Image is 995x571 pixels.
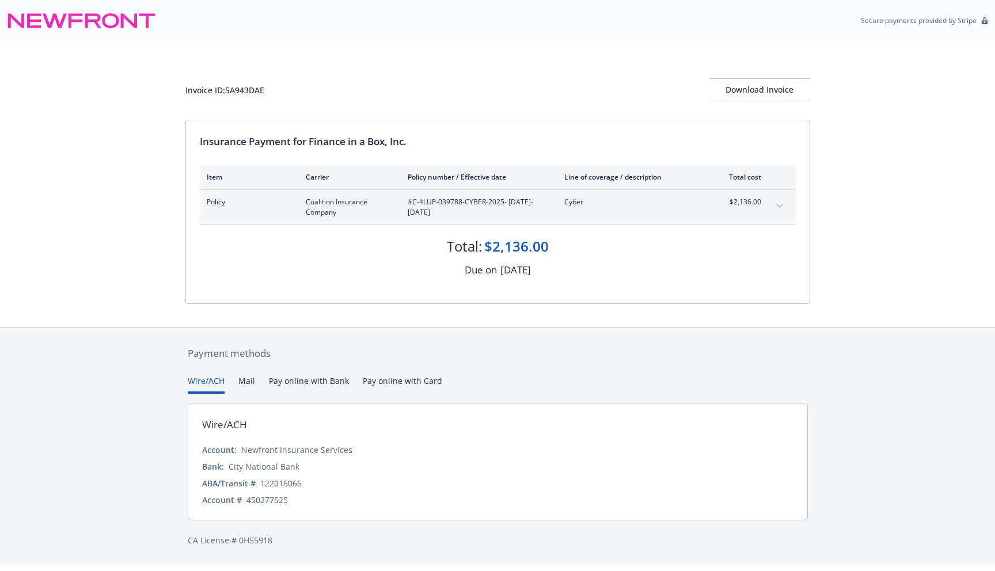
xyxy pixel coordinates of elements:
span: Coalition Insurance Company [306,197,389,218]
button: Wire/ACH [188,375,225,394]
div: Download Invoice [709,79,810,101]
button: Download Invoice [709,78,810,101]
span: Policy [207,197,287,207]
div: [DATE] [500,262,531,277]
div: Carrier [306,172,389,182]
div: Invoice ID: 5A943DAE [185,84,264,96]
div: Due on [465,262,497,277]
div: Payment methods [188,346,808,361]
span: #C-4LUP-039788-CYBER-2025 - [DATE]-[DATE] [408,197,546,218]
div: ABA/Transit # [202,477,256,489]
span: Cyber [564,197,700,207]
button: expand content [770,197,789,215]
div: PolicyCoalition Insurance Company#C-4LUP-039788-CYBER-2025- [DATE]-[DATE]Cyber$2,136.00expand con... [200,190,796,224]
div: Account: [202,444,237,456]
div: CA License # 0H55918 [188,534,808,546]
div: Account # [202,494,242,506]
span: $2,136.00 [718,197,761,207]
div: Total cost [718,172,761,182]
div: 122016066 [260,477,302,489]
div: Total: [447,237,482,256]
button: Mail [238,375,255,394]
div: Bank: [202,460,224,473]
div: Line of coverage / description [564,172,700,182]
button: Pay online with Card [363,375,442,394]
div: City National Bank [229,460,299,473]
div: Item [207,172,287,182]
div: Newfront Insurance Services [241,444,352,456]
p: Secure payments provided by Stripe [861,16,977,25]
div: 450277525 [246,494,288,506]
div: $2,136.00 [484,237,549,256]
button: Pay online with Bank [269,375,349,394]
div: Insurance Payment for Finance in a Box, Inc. [200,134,796,149]
div: Policy number / Effective date [408,172,546,182]
div: Wire/ACH [202,417,247,432]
